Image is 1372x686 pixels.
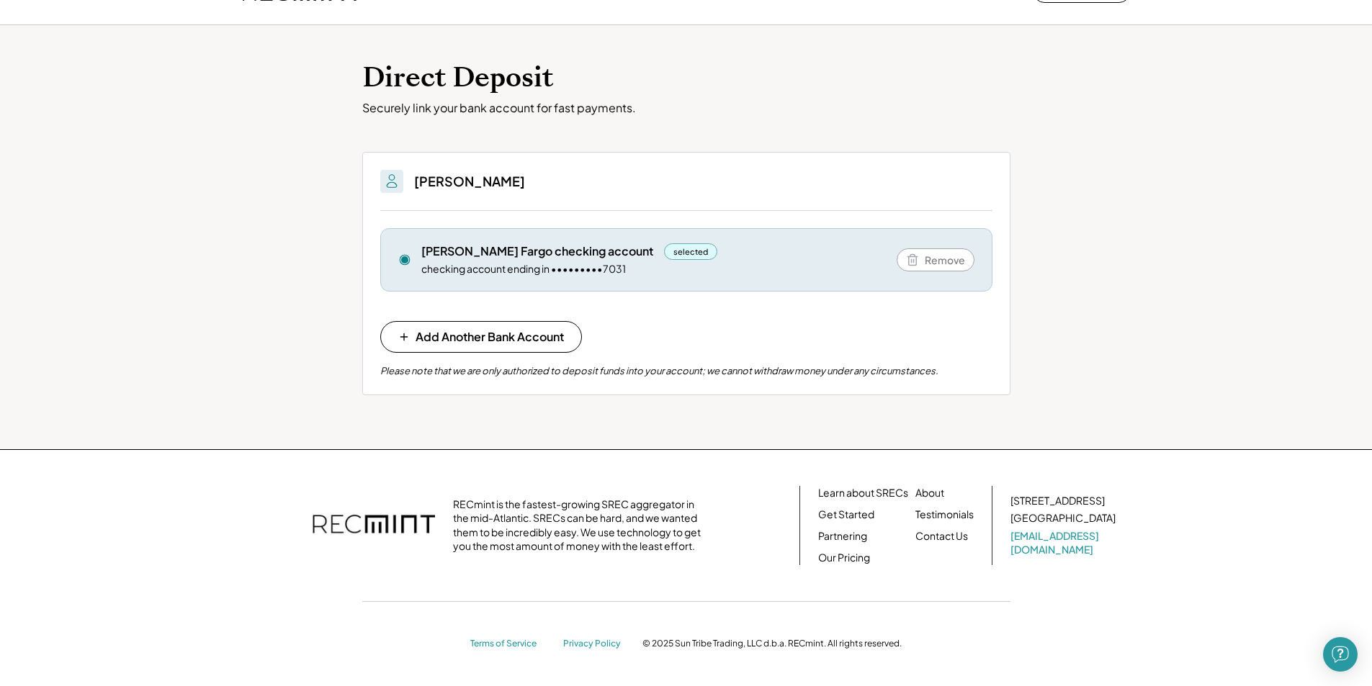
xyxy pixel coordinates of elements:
[1010,494,1105,508] div: [STREET_ADDRESS]
[1010,511,1116,525] div: [GEOGRAPHIC_DATA]
[818,507,874,522] a: Get Started
[818,529,867,543] a: Partnering
[915,486,944,500] a: About
[380,321,582,353] button: Add Another Bank Account
[414,173,525,189] h3: [PERSON_NAME]
[362,61,1010,95] h1: Direct Deposit
[818,486,908,500] a: Learn about SRECs
[563,638,628,650] a: Privacy Policy
[421,243,653,259] div: [PERSON_NAME] Fargo checking account
[362,101,1010,116] div: Securely link your bank account for fast payments.
[818,551,870,565] a: Our Pricing
[925,255,965,265] span: Remove
[380,364,938,377] div: Please note that we are only authorized to deposit funds into your account; we cannot withdraw mo...
[453,497,709,554] div: RECmint is the fastest-growing SREC aggregator in the mid-Atlantic. SRECs can be hard, and we wan...
[313,500,435,551] img: recmint-logotype%403x.png
[642,638,902,649] div: © 2025 Sun Tribe Trading, LLC d.b.a. RECmint. All rights reserved.
[915,507,974,522] a: Testimonials
[1323,637,1358,672] div: Open Intercom Messenger
[470,638,550,650] a: Terms of Service
[421,262,626,276] div: checking account ending in •••••••••7031
[416,331,564,343] span: Add Another Bank Account
[897,248,974,271] button: Remove
[383,173,400,190] img: People.svg
[1010,529,1118,557] a: [EMAIL_ADDRESS][DOMAIN_NAME]
[664,243,718,260] div: selected
[915,529,968,543] a: Contact Us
